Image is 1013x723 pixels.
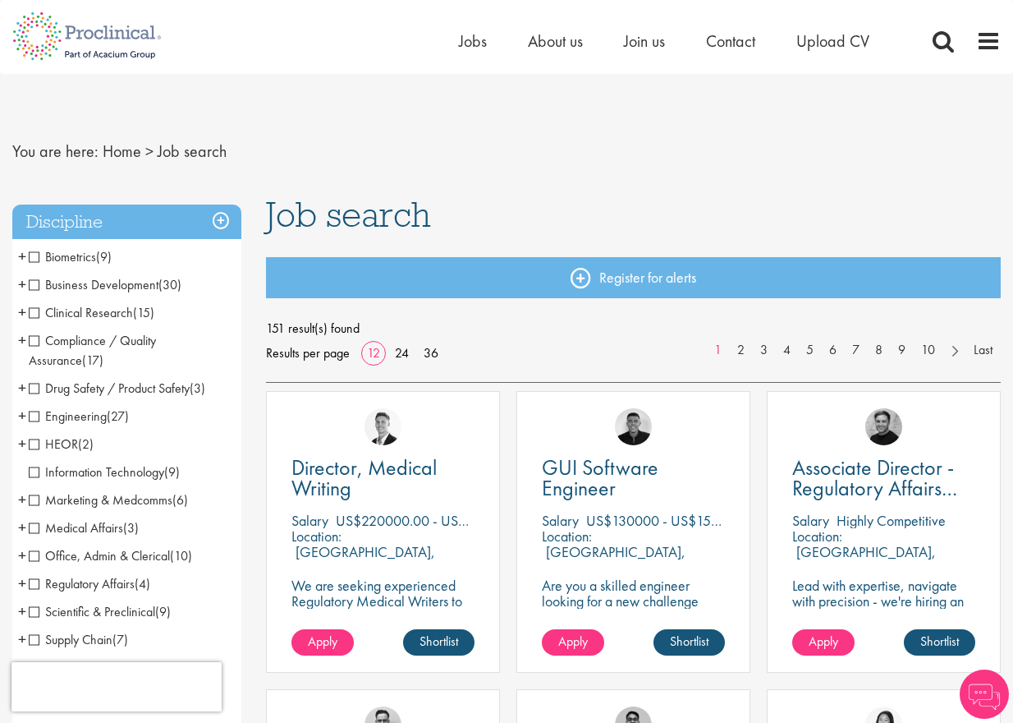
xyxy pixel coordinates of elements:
span: Information Technology [29,463,180,481]
p: Are you a skilled engineer looking for a new challenge where you can shape the future of healthca... [542,578,725,656]
a: 36 [418,344,444,361]
span: + [18,328,26,352]
a: About us [528,30,583,52]
a: 5 [798,341,822,360]
span: (27) [107,408,129,425]
span: Biometrics [29,248,96,265]
span: + [18,515,26,540]
p: Lead with expertise, navigate with precision - we're hiring an Associate Director to shape regula... [792,578,975,671]
span: + [18,431,26,456]
img: Peter Duvall [865,408,902,445]
a: Upload CV [796,30,869,52]
a: 10 [913,341,943,360]
span: Medical Affairs [29,519,139,536]
a: Shortlist [904,629,975,656]
a: Shortlist [653,629,725,656]
span: + [18,627,26,652]
span: Salary [792,511,829,530]
span: Job search [158,140,227,162]
span: + [18,300,26,325]
span: Business Development [29,276,158,293]
a: 7 [844,341,868,360]
a: breadcrumb link [103,140,141,162]
img: Chatbot [960,670,1009,719]
span: Engineering [29,408,129,425]
span: Information Technology [29,463,164,481]
a: 1 [706,341,730,360]
span: + [18,375,26,400]
a: Last [965,341,1001,360]
span: Compliance / Quality Assurance [29,332,156,369]
p: [GEOGRAPHIC_DATA], [GEOGRAPHIC_DATA] [542,542,685,577]
span: Marketing & Medcomms [29,491,188,509]
span: Regulatory Affairs [29,575,135,592]
span: (4) [135,575,150,592]
a: Join us [624,30,665,52]
span: (15) [133,304,154,321]
span: Regulatory Affairs [29,575,150,592]
div: Discipline [12,205,241,240]
span: (3) [190,380,205,397]
p: We are seeking experienced Regulatory Medical Writers to join our client, a dynamic and growing b... [291,578,474,640]
p: US$220000.00 - US$250000.00 per annum + Highly Competitive Salary [336,511,760,530]
span: Drug Safety / Product Safety [29,380,190,397]
img: George Watson [364,408,401,445]
iframe: reCAPTCHA [11,662,222,711]
span: + [18,543,26,568]
span: (6) [172,491,188,509]
span: Scientific & Preclinical [29,603,155,620]
a: Jobs [459,30,487,52]
a: 9 [890,341,914,360]
span: Marketing & Medcomms [29,491,172,509]
span: Salary [291,511,328,530]
span: Clinical Research [29,304,133,321]
a: Apply [542,629,604,656]
span: + [18,599,26,624]
p: [GEOGRAPHIC_DATA], [GEOGRAPHIC_DATA] [792,542,936,577]
span: + [18,244,26,269]
span: (9) [155,603,171,620]
span: You are here: [12,140,99,162]
span: Associate Director - Regulatory Affairs Consultant [792,454,957,523]
span: (30) [158,276,181,293]
img: Christian Andersen [615,408,652,445]
span: GUI Software Engineer [542,454,658,502]
span: (3) [123,519,139,536]
span: Office, Admin & Clerical [29,547,192,564]
span: Supply Chain [29,631,112,648]
span: Office, Admin & Clerical [29,547,170,564]
a: Director, Medical Writing [291,458,474,499]
span: Location: [291,527,341,546]
span: Engineering [29,408,107,425]
span: (17) [82,352,103,369]
p: US$130000 - US$150000 per annum [586,511,806,530]
span: Salary [542,511,579,530]
span: + [18,571,26,596]
span: (2) [78,435,94,453]
span: Apply [558,633,588,650]
span: Location: [542,527,592,546]
span: Biometrics [29,248,112,265]
a: 2 [729,341,753,360]
a: 6 [821,341,845,360]
a: Contact [706,30,755,52]
span: HEOR [29,435,94,453]
span: (9) [96,248,112,265]
span: + [18,272,26,297]
span: Apply [809,633,838,650]
a: Register for alerts [266,257,1002,298]
p: Highly Competitive [837,511,946,530]
span: (10) [170,547,192,564]
span: Director, Medical Writing [291,454,437,502]
span: Business Development [29,276,181,293]
span: Location: [792,527,842,546]
span: + [18,403,26,428]
a: 12 [361,344,386,361]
